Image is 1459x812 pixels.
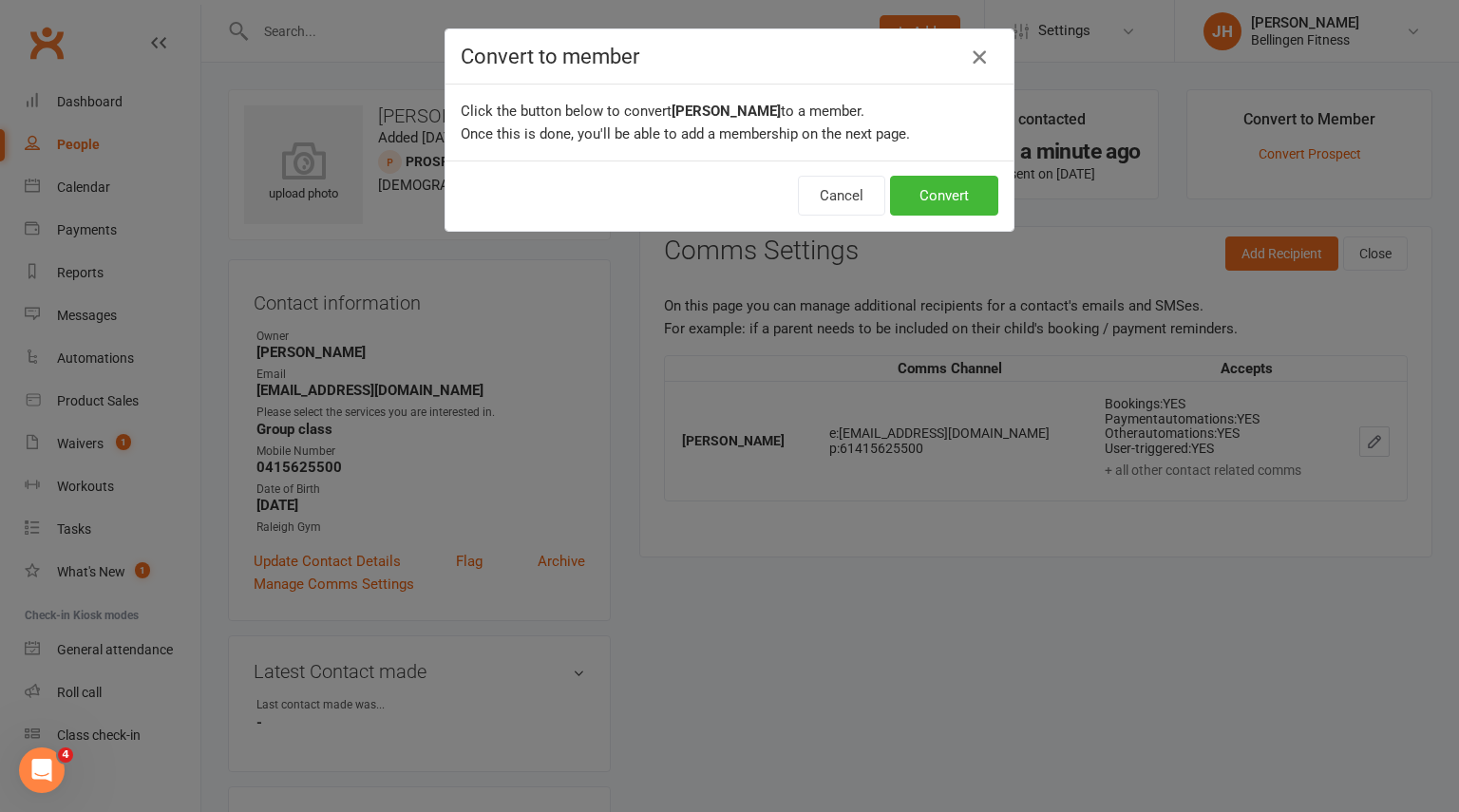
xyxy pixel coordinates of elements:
button: Close [964,42,995,72]
b: [PERSON_NAME] [672,103,781,120]
button: Convert [890,176,998,216]
span: 4 [58,747,73,763]
h4: Convert to member [461,45,998,68]
iframe: Intercom live chat [19,747,65,793]
button: Cancel [798,176,885,216]
div: Click the button below to convert to a member. Once this is done, you'll be able to add a members... [445,85,1014,161]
